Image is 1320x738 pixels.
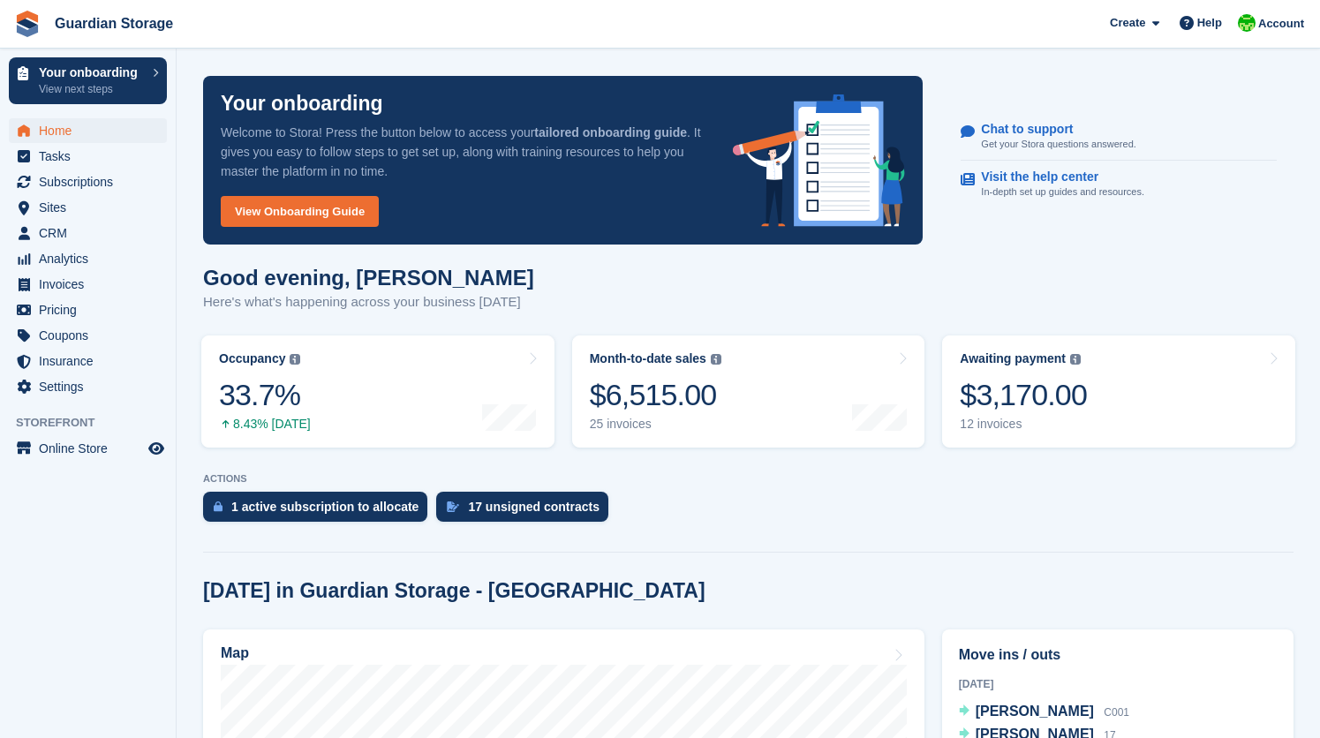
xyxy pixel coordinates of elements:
[976,704,1094,719] span: [PERSON_NAME]
[9,349,167,373] a: menu
[590,351,706,366] div: Month-to-date sales
[203,266,534,290] h1: Good evening, [PERSON_NAME]
[9,246,167,271] a: menu
[39,436,145,461] span: Online Store
[960,417,1087,432] div: 12 invoices
[146,438,167,459] a: Preview store
[959,676,1277,692] div: [DATE]
[219,377,311,413] div: 33.7%
[959,644,1277,666] h2: Move ins / outs
[39,297,145,322] span: Pricing
[960,351,1066,366] div: Awaiting payment
[221,645,249,661] h2: Map
[39,221,145,245] span: CRM
[981,137,1135,152] p: Get your Stora questions answered.
[9,221,167,245] a: menu
[572,335,925,448] a: Month-to-date sales $6,515.00 25 invoices
[290,354,300,365] img: icon-info-grey-7440780725fd019a000dd9b08b2336e03edf1995a4989e88bcd33f0948082b44.svg
[39,169,145,194] span: Subscriptions
[9,297,167,322] a: menu
[534,125,687,139] strong: tailored onboarding guide
[9,144,167,169] a: menu
[9,323,167,348] a: menu
[203,292,534,313] p: Here's what's happening across your business [DATE]
[1110,14,1145,32] span: Create
[203,492,436,531] a: 1 active subscription to allocate
[590,377,721,413] div: $6,515.00
[1070,354,1081,365] img: icon-info-grey-7440780725fd019a000dd9b08b2336e03edf1995a4989e88bcd33f0948082b44.svg
[711,354,721,365] img: icon-info-grey-7440780725fd019a000dd9b08b2336e03edf1995a4989e88bcd33f0948082b44.svg
[9,169,167,194] a: menu
[961,161,1277,208] a: Visit the help center In-depth set up guides and resources.
[436,492,617,531] a: 17 unsigned contracts
[39,323,145,348] span: Coupons
[447,501,459,512] img: contract_signature_icon-13c848040528278c33f63329250d36e43548de30e8caae1d1a13099fd9432cc5.svg
[39,81,144,97] p: View next steps
[9,436,167,461] a: menu
[14,11,41,37] img: stora-icon-8386f47178a22dfd0bd8f6a31ec36ba5ce8667c1dd55bd0f319d3a0aa187defe.svg
[9,118,167,143] a: menu
[942,335,1295,448] a: Awaiting payment $3,170.00 12 invoices
[1104,706,1129,719] span: C001
[9,272,167,297] a: menu
[16,414,176,432] span: Storefront
[39,118,145,143] span: Home
[981,169,1130,184] p: Visit the help center
[201,335,554,448] a: Occupancy 33.7% 8.43% [DATE]
[39,374,145,399] span: Settings
[39,349,145,373] span: Insurance
[48,9,180,38] a: Guardian Storage
[219,417,311,432] div: 8.43% [DATE]
[231,500,419,514] div: 1 active subscription to allocate
[219,351,285,366] div: Occupancy
[203,473,1294,485] p: ACTIONS
[960,377,1087,413] div: $3,170.00
[221,123,705,181] p: Welcome to Stora! Press the button below to access your . It gives you easy to follow steps to ge...
[221,196,379,227] a: View Onboarding Guide
[9,374,167,399] a: menu
[39,246,145,271] span: Analytics
[590,417,721,432] div: 25 invoices
[1238,14,1256,32] img: Andrew Kinakin
[221,94,383,114] p: Your onboarding
[961,113,1277,162] a: Chat to support Get your Stora questions answered.
[981,122,1121,137] p: Chat to support
[203,579,705,603] h2: [DATE] in Guardian Storage - [GEOGRAPHIC_DATA]
[39,144,145,169] span: Tasks
[39,66,144,79] p: Your onboarding
[1197,14,1222,32] span: Help
[9,57,167,104] a: Your onboarding View next steps
[981,184,1144,200] p: In-depth set up guides and resources.
[468,500,600,514] div: 17 unsigned contracts
[214,501,223,512] img: active_subscription_to_allocate_icon-d502201f5373d7db506a760aba3b589e785aa758c864c3986d89f69b8ff3...
[9,195,167,220] a: menu
[959,701,1129,724] a: [PERSON_NAME] C001
[39,272,145,297] span: Invoices
[733,94,906,227] img: onboarding-info-6c161a55d2c0e0a8cae90662b2fe09162a5109e8cc188191df67fb4f79e88e88.svg
[39,195,145,220] span: Sites
[1258,15,1304,33] span: Account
